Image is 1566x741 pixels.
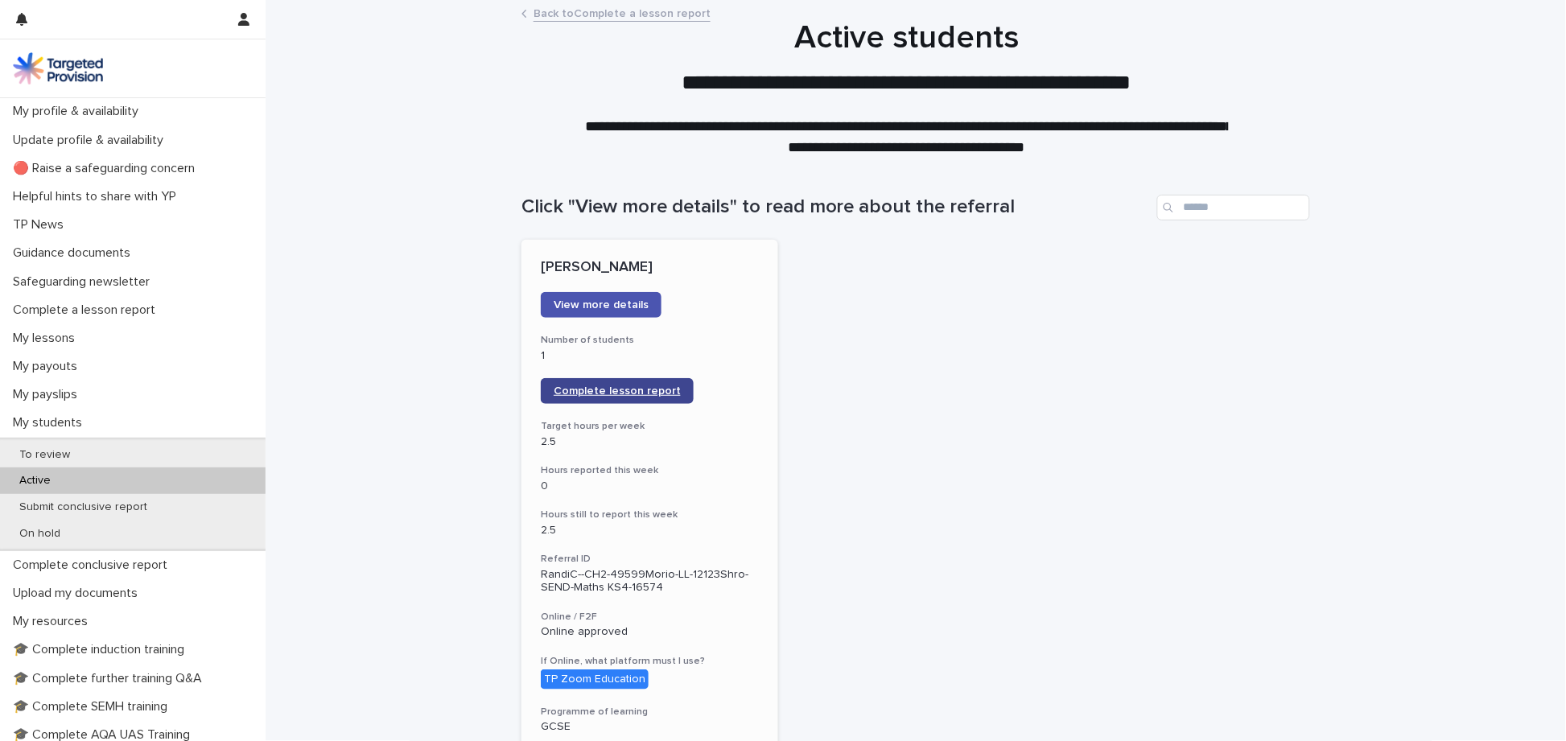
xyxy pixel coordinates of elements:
[6,303,168,318] p: Complete a lesson report
[541,334,759,347] h3: Number of students
[6,189,189,204] p: Helpful hints to share with YP
[541,524,759,537] p: 2.5
[541,420,759,433] h3: Target hours per week
[554,299,649,311] span: View more details
[541,553,759,566] h3: Referral ID
[513,19,1301,57] h1: Active students
[541,259,759,277] p: [PERSON_NAME]
[6,586,150,601] p: Upload my documents
[1157,195,1310,220] input: Search
[541,480,759,493] p: 0
[6,161,208,176] p: 🔴 Raise a safeguarding concern
[6,448,83,462] p: To review
[541,669,649,690] div: TP Zoom Education
[541,611,759,624] h3: Online / F2F
[541,706,759,718] h3: Programme of learning
[6,500,160,514] p: Submit conclusive report
[6,614,101,629] p: My resources
[6,245,143,261] p: Guidance documents
[541,655,759,668] h3: If Online, what platform must I use?
[541,292,661,318] a: View more details
[541,349,759,363] p: 1
[541,508,759,521] h3: Hours still to report this week
[534,3,711,22] a: Back toComplete a lesson report
[541,625,759,639] p: Online approved
[13,52,103,84] img: M5nRWzHhSzIhMunXDL62
[6,474,64,488] p: Active
[541,568,759,595] p: RandiC--CH2-49599Morio-LL-12123Shro-SEND-Maths KS4-16574
[541,378,694,404] a: Complete lesson report
[6,133,176,148] p: Update profile & availability
[6,415,95,430] p: My students
[541,720,759,734] p: GCSE
[6,671,215,686] p: 🎓 Complete further training Q&A
[541,464,759,477] h3: Hours reported this week
[6,274,163,290] p: Safeguarding newsletter
[6,217,76,233] p: TP News
[6,558,180,573] p: Complete conclusive report
[521,196,1151,219] h1: Click "View more details" to read more about the referral
[6,104,151,119] p: My profile & availability
[541,435,759,449] p: 2.5
[6,387,90,402] p: My payslips
[6,527,73,541] p: On hold
[6,642,197,657] p: 🎓 Complete induction training
[6,331,88,346] p: My lessons
[6,359,90,374] p: My payouts
[6,699,180,714] p: 🎓 Complete SEMH training
[554,385,681,397] span: Complete lesson report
